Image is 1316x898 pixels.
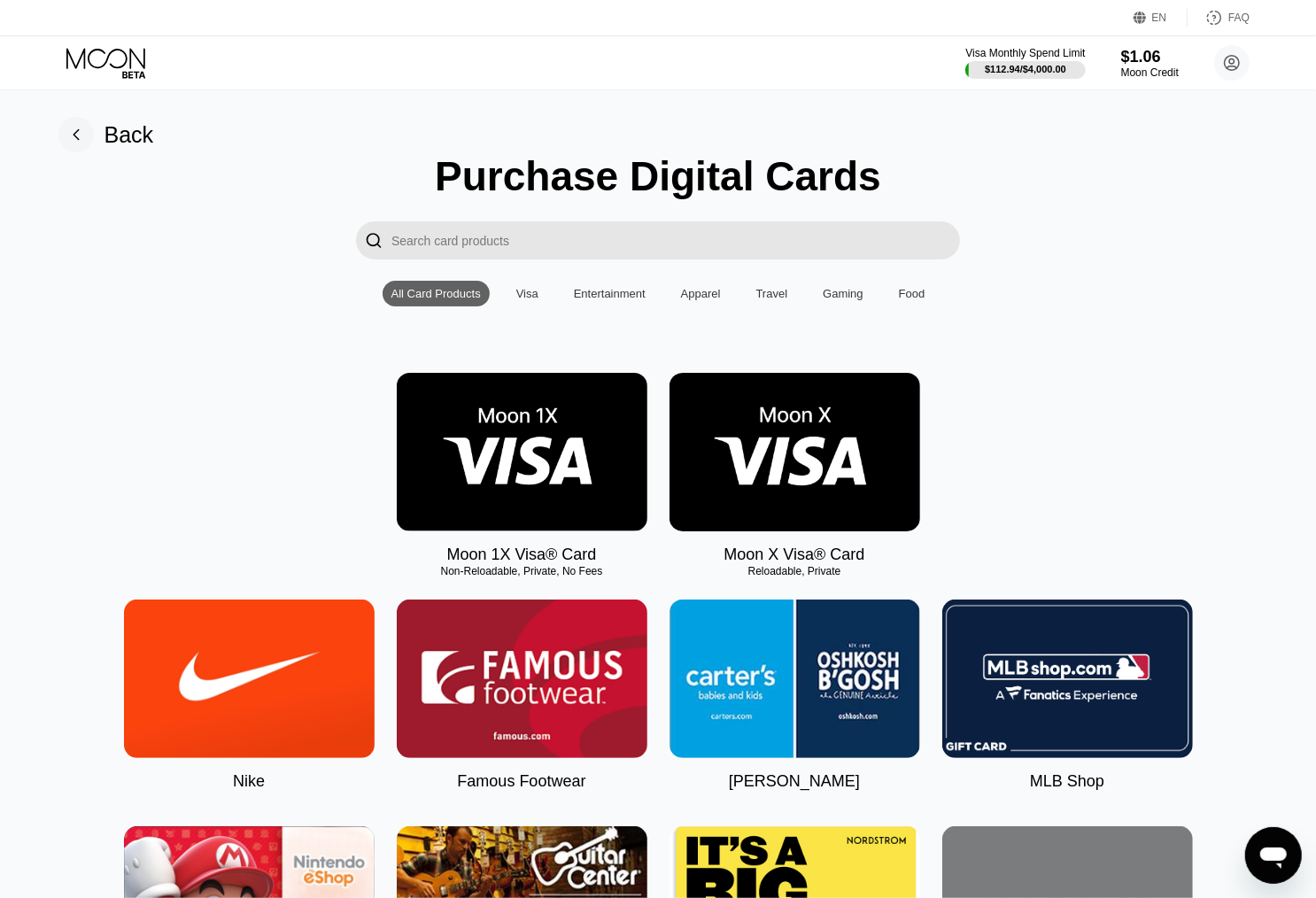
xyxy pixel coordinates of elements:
div: Travel [756,287,788,300]
div: Back [105,122,154,148]
div: MLB Shop [1030,772,1104,791]
div: Apparel [672,281,730,306]
div: Moon X Visa® Card [724,546,864,564]
div: Apparel [681,287,721,300]
div: Visa [507,281,547,306]
iframe: Кнопка запуска окна обмена сообщениями [1245,827,1302,884]
div: $1.06 [1121,48,1179,66]
div: Back [58,117,154,152]
div: Visa Monthly Spend Limit [965,47,1085,59]
div: Visa Monthly Spend Limit$112.94/$4,000.00 [965,47,1085,79]
div: Food [890,281,934,306]
div: Gaming [814,281,872,306]
div: Gaming [823,287,863,300]
div: Entertainment [565,281,654,306]
div: Moon 1X Visa® Card [446,546,596,564]
div: FAQ [1228,12,1250,24]
input: Search card products [391,221,960,259]
div: Purchase Digital Cards [435,152,881,200]
div: Nike [233,772,265,791]
div: Non-Reloadable, Private, No Fees [397,565,647,577]
div: Visa [516,287,538,300]
div: [PERSON_NAME] [729,772,860,791]
div: Moon Credit [1121,66,1179,79]
div: All Card Products [391,287,481,300]
div: Food [899,287,925,300]
div: Entertainment [574,287,646,300]
div: Reloadable, Private [670,565,920,577]
div: EN [1152,12,1167,24]
div: EN [1134,9,1188,27]
div: Famous Footwear [457,772,585,791]
div:  [356,221,391,259]
div: $1.06Moon Credit [1121,48,1179,79]
div: $112.94 / $4,000.00 [985,64,1066,74]
div: FAQ [1188,9,1250,27]
div: All Card Products [383,281,490,306]
div:  [365,230,383,251]
div: Travel [747,281,797,306]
